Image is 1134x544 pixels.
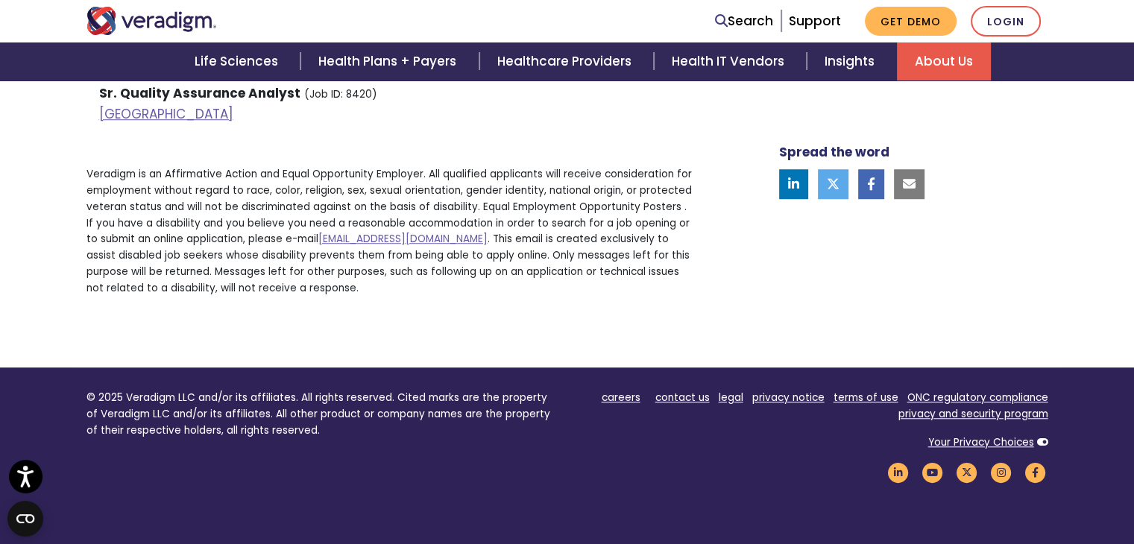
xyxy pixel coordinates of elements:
[897,42,991,80] a: About Us
[752,390,825,405] a: privacy notice
[86,7,217,35] img: Veradigm logo
[654,42,807,80] a: Health IT Vendors
[304,87,377,101] small: (Job ID: 8420)
[834,390,898,405] a: terms of use
[99,84,300,102] strong: Sr. Quality Assurance Analyst
[865,7,957,36] a: Get Demo
[177,42,300,80] a: Life Sciences
[602,390,640,405] a: careers
[86,166,696,296] p: Veradigm is an Affirmative Action and Equal Opportunity Employer. All qualified applicants will r...
[886,465,911,479] a: Veradigm LinkedIn Link
[318,232,488,246] a: [EMAIL_ADDRESS][DOMAIN_NAME]
[898,407,1048,421] a: privacy and security program
[928,435,1034,449] a: Your Privacy Choices
[779,143,889,161] strong: Spread the word
[300,42,479,80] a: Health Plans + Payers
[907,390,1048,405] a: ONC regulatory compliance
[989,465,1014,479] a: Veradigm Instagram Link
[715,11,773,31] a: Search
[99,105,233,123] a: [GEOGRAPHIC_DATA]
[789,12,841,30] a: Support
[1023,465,1048,479] a: Veradigm Facebook Link
[479,42,654,80] a: Healthcare Providers
[655,390,710,405] a: contact us
[7,501,43,537] button: Open CMP widget
[954,465,980,479] a: Veradigm Twitter Link
[86,390,556,438] p: © 2025 Veradigm LLC and/or its affiliates. All rights reserved. Cited marks are the property of V...
[807,42,897,80] a: Insights
[719,390,743,405] a: legal
[971,6,1041,37] a: Login
[920,465,945,479] a: Veradigm YouTube Link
